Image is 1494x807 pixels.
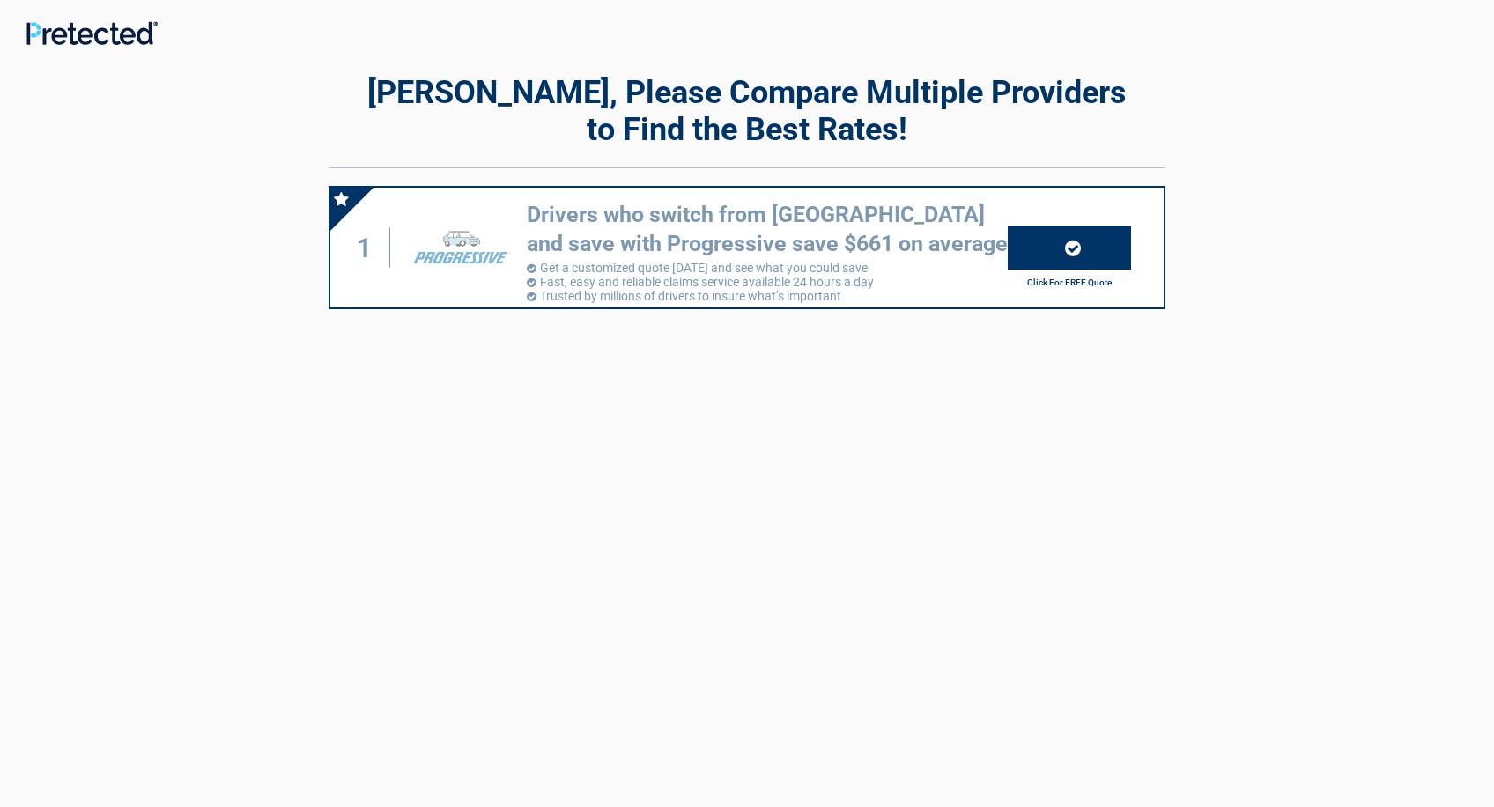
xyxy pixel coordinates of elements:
[527,275,1008,289] li: Fast, easy and reliable claims service available 24 hours a day
[329,74,1165,148] h2: [PERSON_NAME], Please Compare Multiple Providers to Find the Best Rates!
[527,261,1008,275] li: Get a customized quote [DATE] and see what you could save
[26,21,158,45] img: Main Logo
[527,289,1008,303] li: Trusted by millions of drivers to insure what’s important
[405,220,518,275] img: progressive's logo
[348,228,390,268] div: 1
[1008,278,1131,287] h2: Click For FREE Quote
[527,201,1008,258] h3: Drivers who switch from [GEOGRAPHIC_DATA] and save with Progressive save $661 on average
